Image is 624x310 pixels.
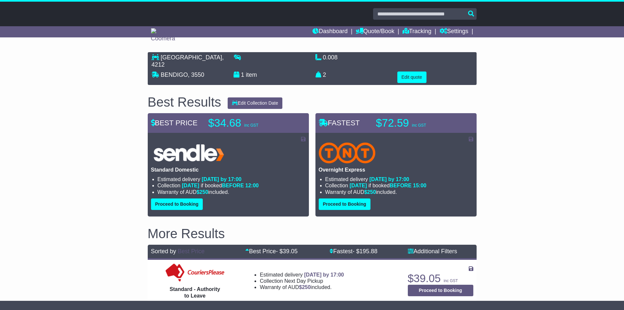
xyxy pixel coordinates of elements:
span: $ [197,189,208,195]
span: [DATE] by 17:00 [369,176,409,182]
li: Estimated delivery [158,176,306,182]
li: Collection [260,278,344,284]
span: Next Day Pickup [284,278,323,284]
span: $ [364,189,376,195]
a: Fastest- $195.88 [330,248,377,255]
span: , 3550 [188,72,204,78]
span: $ [299,284,311,290]
a: Quote/Book [356,26,394,37]
a: Additional Filters [408,248,457,255]
a: Best Price- $39.05 [245,248,297,255]
li: Warranty of AUD included. [260,284,344,290]
button: Proceed to Booking [319,198,370,210]
span: [DATE] by 17:00 [202,176,242,182]
span: inc GST [244,123,258,128]
a: Tracking [403,26,431,37]
img: TNT Domestic: Overnight Express [319,142,376,163]
button: Proceed to Booking [408,285,473,296]
button: Proceed to Booking [151,198,203,210]
p: $72.59 [376,116,458,130]
span: item [246,72,257,78]
p: Standard Domestic [151,167,306,173]
span: [GEOGRAPHIC_DATA] [161,54,222,61]
span: FASTEST [319,119,360,127]
span: if booked [350,183,426,188]
li: Collection [325,182,473,189]
span: 250 [302,284,311,290]
span: Sorted by [151,248,176,255]
span: 195.88 [359,248,377,255]
span: - $ [276,248,297,255]
span: [DATE] by 17:00 [304,272,344,278]
span: BEFORE [222,183,244,188]
li: Estimated delivery [260,272,344,278]
img: Sendle: Standard Domestic [151,142,227,163]
span: 2 [323,72,326,78]
li: Estimated delivery [325,176,473,182]
div: Best Results [144,95,225,109]
span: inc GST [444,279,458,283]
li: Warranty of AUD included. [325,189,473,195]
li: Warranty of AUD included. [158,189,306,195]
span: 39.05 [283,248,297,255]
span: BEST PRICE [151,119,198,127]
a: Dashboard [312,26,348,37]
span: Standard - Authority to Leave [170,286,220,298]
span: 12:00 [245,183,259,188]
span: 250 [199,189,208,195]
span: 1 [241,72,244,78]
button: Edit Collection Date [228,97,282,109]
p: $39.05 [408,272,473,285]
span: - $ [352,248,377,255]
span: BENDIGO [161,72,188,78]
span: [DATE] [182,183,199,188]
span: if booked [182,183,258,188]
a: Settings [440,26,468,37]
p: $34.68 [208,116,290,130]
li: Collection [158,182,306,189]
span: 15:00 [413,183,426,188]
span: 250 [367,189,376,195]
h2: More Results [148,226,477,241]
span: , 4212 [152,54,224,68]
button: Edit quote [397,72,426,83]
p: Overnight Express [319,167,473,173]
span: inc GST [412,123,426,128]
span: 0.008 [323,54,338,61]
span: [DATE] [350,183,367,188]
a: Best Price [178,248,205,255]
img: Couriers Please: Standard - Authority to Leave [164,263,226,283]
span: BEFORE [390,183,412,188]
